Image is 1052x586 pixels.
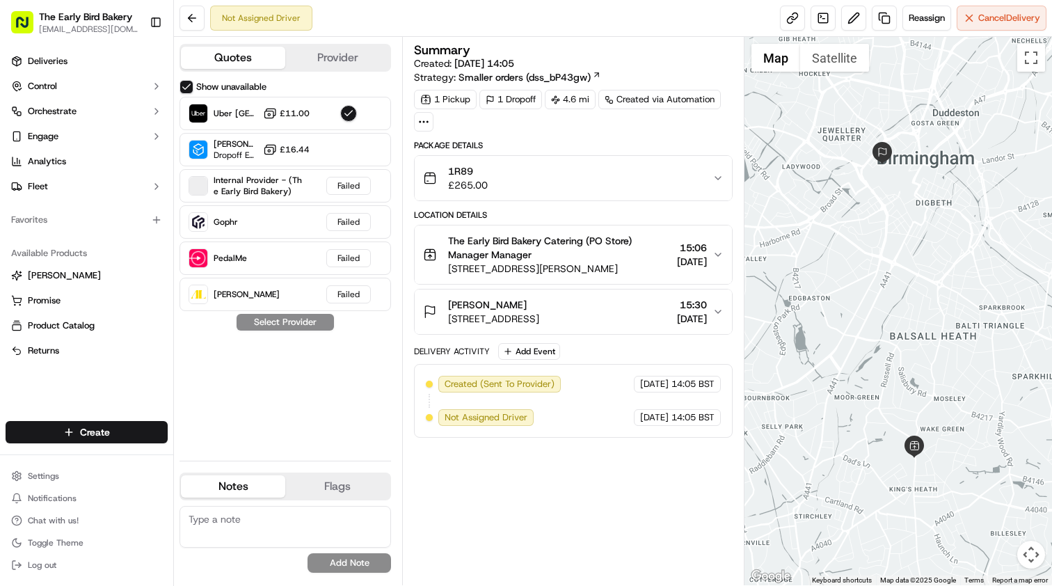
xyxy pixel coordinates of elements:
span: Log out [28,560,56,571]
span: £265.00 [448,178,488,192]
span: Control [28,80,57,93]
span: Uber [GEOGRAPHIC_DATA] [214,108,257,119]
span: [DATE] [123,216,152,227]
span: [STREET_ADDRESS][PERSON_NAME] [448,262,671,276]
span: [DATE] [640,378,669,390]
span: Notifications [28,493,77,504]
div: Failed [326,213,371,231]
button: £11.00 [263,106,310,120]
span: 14:05 BST [671,378,715,390]
span: [PERSON_NAME] [214,289,280,300]
button: Promise [6,290,168,312]
button: 1R89£265.00 [415,156,732,200]
button: Map camera controls [1017,541,1045,569]
button: [EMAIL_ADDRESS][DOMAIN_NAME] [39,24,138,35]
img: Gophr [189,213,207,231]
button: Keyboard shortcuts [812,576,872,585]
a: Open this area in Google Maps (opens a new window) [748,567,794,585]
span: [DATE] [677,312,707,326]
button: Notifications [6,489,168,508]
span: 15:30 [677,298,707,312]
button: [PERSON_NAME] [6,264,168,287]
img: Uber UK [189,104,207,122]
button: Start new chat [237,137,253,154]
div: Failed [326,285,371,303]
div: Favorites [6,209,168,231]
img: Nash [14,14,42,42]
div: Delivery Activity [414,346,490,357]
span: [DATE] [123,253,152,264]
button: Fleet [6,175,168,198]
span: Gophr [214,216,238,228]
span: Map data ©2025 Google [880,576,956,584]
button: Settings [6,466,168,486]
img: 4281594248423_2fcf9dad9f2a874258b8_72.png [29,133,54,158]
span: [PERSON_NAME] [28,269,101,282]
div: Available Products [6,242,168,264]
span: PedalMe [214,253,247,264]
span: Cancel Delivery [978,12,1040,24]
img: Google [748,567,794,585]
button: [PERSON_NAME][STREET_ADDRESS]15:30[DATE] [415,290,732,334]
button: Log out [6,555,168,575]
a: 💻API Documentation [112,306,229,331]
span: Created (Sent To Provider) [445,378,555,390]
button: Show street map [751,44,800,72]
span: [PERSON_NAME] [43,253,113,264]
img: PedalMe [189,249,207,267]
button: Notes [181,475,285,498]
div: 📗 [14,312,25,324]
img: Asif Zaman Khan [14,203,36,225]
span: Knowledge Base [28,311,106,325]
a: Powered byPylon [98,345,168,356]
a: 📗Knowledge Base [8,306,112,331]
span: Dropoff ETA - [214,150,257,161]
button: Reassign [902,6,951,31]
h3: Summary [414,44,470,56]
span: Product Catalog [28,319,95,332]
span: Orchestrate [28,105,77,118]
a: Created via Automation [598,90,721,109]
button: Chat with us! [6,511,168,530]
span: [DATE] [640,411,669,424]
button: See all [216,178,253,195]
label: Show unavailable [196,81,266,93]
span: Not Assigned Driver [445,411,527,424]
span: Fleet [28,180,48,193]
div: We're available if you need us! [63,147,191,158]
span: Promise [28,294,61,307]
div: Failed [326,177,371,195]
div: Failed [326,249,371,267]
span: 14:05 BST [671,411,715,424]
span: • [115,253,120,264]
span: Created: [414,56,514,70]
span: [PERSON_NAME] [43,216,113,227]
a: Smaller orders (dss_bP43gw) [459,70,601,84]
img: Stuart (UK) [189,141,207,159]
span: Returns [28,345,59,357]
button: Toggle Theme [6,533,168,553]
button: Provider [285,47,390,69]
a: Analytics [6,150,168,173]
a: Terms (opens in new tab) [964,576,984,584]
span: [PERSON_NAME] ([GEOGRAPHIC_DATA]) [214,138,257,150]
div: 1 Pickup [414,90,477,109]
a: Returns [11,345,162,357]
span: [DATE] 14:05 [454,57,514,70]
div: Strategy: [414,70,601,84]
div: 4.6 mi [545,90,596,109]
button: Create [6,421,168,443]
input: Got a question? Start typing here... [36,90,250,104]
button: Control [6,75,168,97]
button: CancelDelivery [957,6,1046,31]
button: Orchestrate [6,100,168,122]
span: API Documentation [131,311,223,325]
button: The Early Bird Bakery [39,10,132,24]
div: Past conversations [14,181,93,192]
div: Location Details [414,209,733,221]
button: Show satellite imagery [800,44,869,72]
span: [DATE] [677,255,707,269]
span: [STREET_ADDRESS] [448,312,539,326]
